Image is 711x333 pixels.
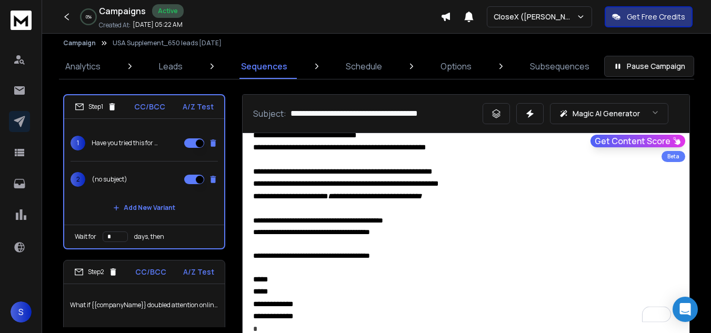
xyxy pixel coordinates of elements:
[243,133,689,333] div: To enrich screen reader interactions, please activate Accessibility in Grammarly extension settings
[183,102,214,112] p: A/Z Test
[573,108,640,119] p: Magic AI Generator
[11,301,32,322] button: S
[59,54,107,79] a: Analytics
[590,135,685,147] button: Get Content Score
[74,267,118,277] div: Step 2
[346,60,382,73] p: Schedule
[113,39,222,47] p: USA Supplement_650 leads [DATE]
[440,60,472,73] p: Options
[530,60,589,73] p: Subsequences
[159,60,183,73] p: Leads
[524,54,596,79] a: Subsequences
[63,39,96,47] button: Campaign
[133,21,183,29] p: [DATE] 05:22 AM
[105,197,184,218] button: Add New Variant
[99,5,146,17] h1: Campaigns
[183,267,214,277] p: A/Z Test
[235,54,294,79] a: Sequences
[71,172,85,187] span: 2
[241,60,287,73] p: Sequences
[63,94,225,249] li: Step1CC/BCCA/Z Test1Have you tried this for {{companyName}}?2(no subject)Add New VariantWait ford...
[434,54,478,79] a: Options
[75,102,117,112] div: Step 1
[99,21,131,29] p: Created At:
[604,56,694,77] button: Pause Campaign
[86,14,92,20] p: 0 %
[673,297,698,322] div: Open Intercom Messenger
[134,233,164,241] p: days, then
[494,12,576,22] p: CloseX ([PERSON_NAME])
[92,175,127,184] p: (no subject)
[605,6,693,27] button: Get Free Credits
[550,103,668,124] button: Magic AI Generator
[134,102,165,112] p: CC/BCC
[71,136,85,150] span: 1
[70,290,218,320] p: What if {{companyName}} doubled attention online?
[339,54,388,79] a: Schedule
[65,60,101,73] p: Analytics
[152,4,184,18] div: Active
[627,12,685,22] p: Get Free Credits
[153,54,189,79] a: Leads
[135,267,166,277] p: CC/BCC
[75,233,96,241] p: Wait for
[11,11,32,30] img: logo
[92,139,159,147] p: Have you tried this for {{companyName}}?
[662,151,685,162] div: Beta
[253,107,286,120] p: Subject:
